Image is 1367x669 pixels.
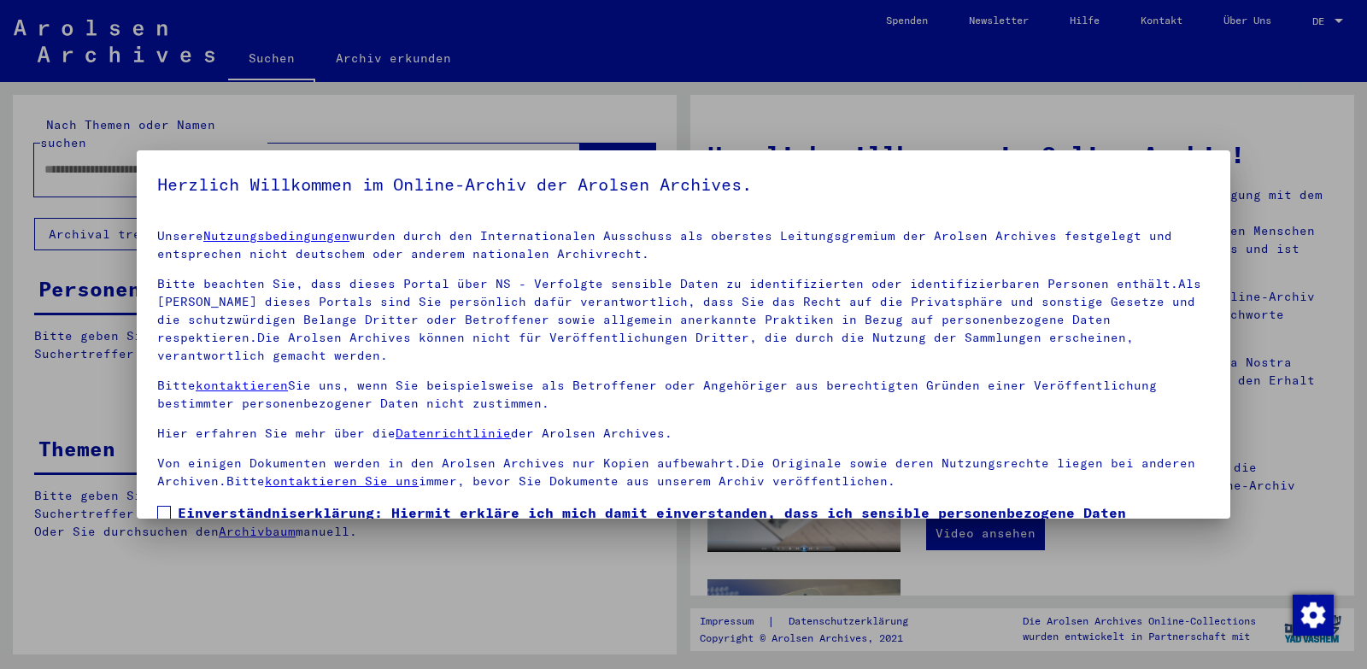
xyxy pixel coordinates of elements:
[157,275,1210,365] p: Bitte beachten Sie, dass dieses Portal über NS - Verfolgte sensible Daten zu identifizierten oder...
[157,377,1210,413] p: Bitte Sie uns, wenn Sie beispielsweise als Betroffener oder Angehöriger aus berechtigten Gründen ...
[265,473,419,489] a: kontaktieren Sie uns
[1293,595,1334,636] img: Zustimmung ändern
[396,425,511,441] a: Datenrichtlinie
[178,502,1210,584] span: Einverständniserklärung: Hiermit erkläre ich mich damit einverstanden, dass ich sensible personen...
[157,227,1210,263] p: Unsere wurden durch den Internationalen Ausschuss als oberstes Leitungsgremium der Arolsen Archiv...
[157,425,1210,443] p: Hier erfahren Sie mehr über die der Arolsen Archives.
[203,228,349,244] a: Nutzungsbedingungen
[157,455,1210,490] p: Von einigen Dokumenten werden in den Arolsen Archives nur Kopien aufbewahrt.Die Originale sowie d...
[157,171,1210,198] h5: Herzlich Willkommen im Online-Archiv der Arolsen Archives.
[196,378,288,393] a: kontaktieren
